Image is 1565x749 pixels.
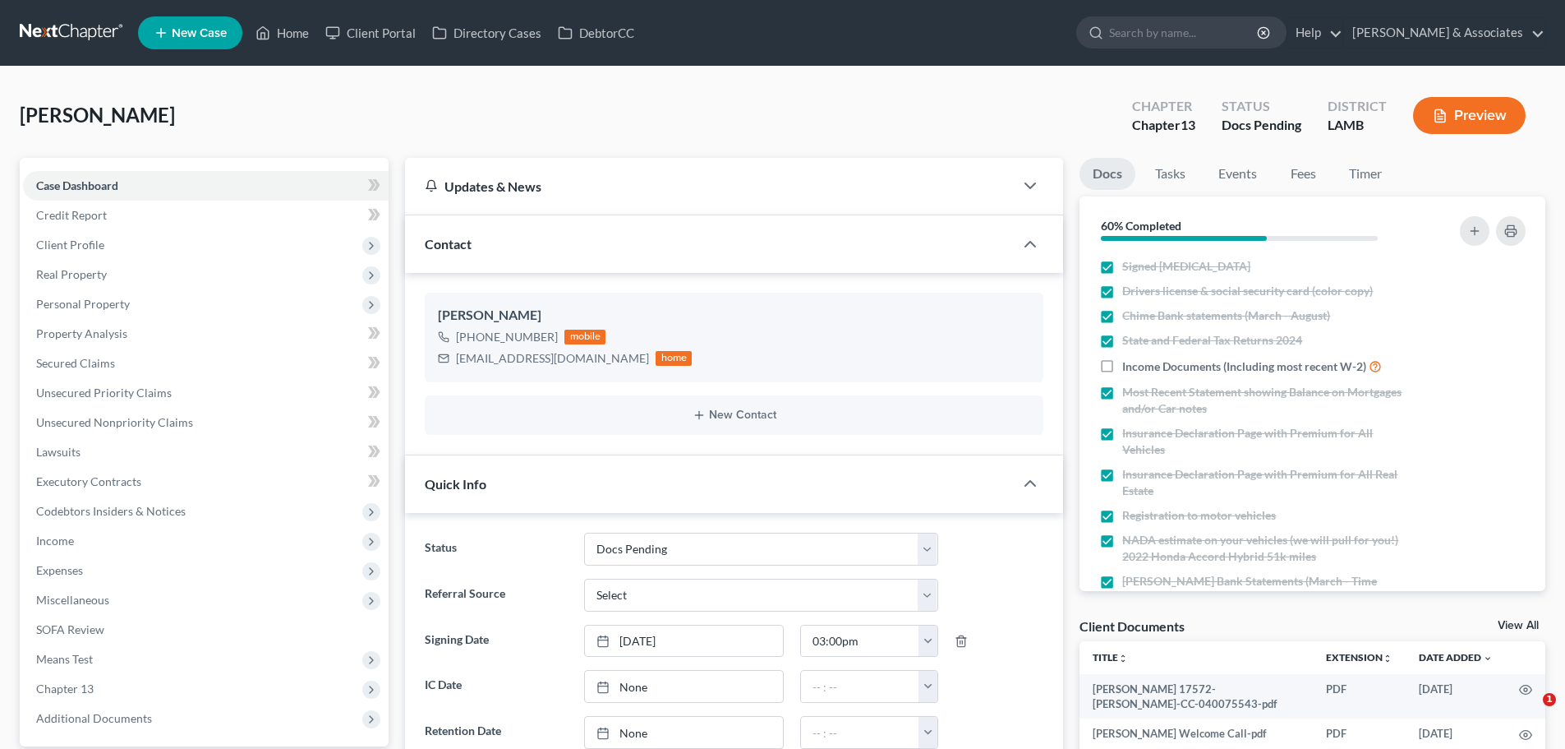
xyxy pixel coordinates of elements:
[36,534,74,548] span: Income
[1122,532,1415,565] span: NADA estimate on your vehicles (we will pull for you!) 2022 Honda Accord Hybrid 51k miles
[23,201,389,230] a: Credit Report
[1109,17,1259,48] input: Search by name...
[424,18,550,48] a: Directory Cases
[1079,674,1313,719] td: [PERSON_NAME] 17572-[PERSON_NAME]-CC-040075543-pdf
[172,27,227,39] span: New Case
[1122,358,1366,375] span: Income Documents (Including most recent W-2)
[1383,654,1392,663] i: unfold_more
[1222,116,1301,135] div: Docs Pending
[1344,18,1544,48] a: [PERSON_NAME] & Associates
[1132,116,1195,135] div: Chapter
[1498,620,1539,631] a: View All
[1079,617,1185,635] div: Client Documents
[417,625,575,658] label: Signing Date
[36,652,93,666] span: Means Test
[1122,573,1415,606] span: [PERSON_NAME] Bank Statements (March - Time Account was Closed)
[1406,719,1506,748] td: [DATE]
[23,349,389,378] a: Secured Claims
[36,445,81,459] span: Lawsuits
[23,378,389,408] a: Unsecured Priority Claims
[1122,258,1250,275] span: Signed [MEDICAL_DATA]
[1277,158,1329,190] a: Fees
[1313,719,1406,748] td: PDF
[425,236,472,252] span: Contact
[801,626,919,657] input: -- : --
[36,178,118,192] span: Case Dashboard
[425,178,994,195] div: Updates & News
[317,18,424,48] a: Client Portal
[1079,158,1135,190] a: Docs
[1543,693,1556,706] span: 1
[585,626,783,657] a: [DATE]
[1419,651,1493,663] a: Date Added expand_more
[1122,425,1415,458] span: Insurance Declaration Page with Premium for All Vehicles
[438,409,1030,422] button: New Contact
[1132,97,1195,116] div: Chapter
[417,716,575,749] label: Retention Date
[1313,674,1406,719] td: PDF
[585,717,783,748] a: None
[1287,18,1342,48] a: Help
[425,476,486,492] span: Quick Info
[417,670,575,703] label: IC Date
[36,386,172,400] span: Unsecured Priority Claims
[656,351,692,366] div: home
[1122,307,1330,324] span: Chime Bank statements (March - August)
[23,319,389,349] a: Property Analysis
[1093,651,1128,663] a: Titleunfold_more
[1205,158,1270,190] a: Events
[1326,651,1392,663] a: Extensionunfold_more
[585,671,783,702] a: None
[36,682,94,696] span: Chapter 13
[456,329,558,345] div: [PHONE_NUMBER]
[36,356,115,370] span: Secured Claims
[1483,654,1493,663] i: expand_more
[1142,158,1199,190] a: Tasks
[36,326,127,340] span: Property Analysis
[1101,219,1181,233] strong: 60% Completed
[1406,674,1506,719] td: [DATE]
[1122,332,1302,349] span: State and Federal Tax Returns 2024
[1328,97,1387,116] div: District
[36,593,109,607] span: Miscellaneous
[20,103,175,127] span: [PERSON_NAME]
[1181,117,1195,132] span: 13
[1509,693,1549,733] iframe: Intercom live chat
[417,533,575,566] label: Status
[564,330,605,344] div: mobile
[1328,116,1387,135] div: LAMB
[1336,158,1395,190] a: Timer
[247,18,317,48] a: Home
[36,238,104,252] span: Client Profile
[23,615,389,645] a: SOFA Review
[23,171,389,201] a: Case Dashboard
[1122,384,1415,417] span: Most Recent Statement showing Balance on Mortgages and/or Car notes
[801,717,919,748] input: -- : --
[36,297,130,311] span: Personal Property
[550,18,642,48] a: DebtorCC
[417,579,575,612] label: Referral Source
[36,474,141,488] span: Executory Contracts
[36,622,104,636] span: SOFA Review
[1122,283,1373,299] span: Drivers license & social security card (color copy)
[36,504,186,518] span: Codebtors Insiders & Notices
[1413,97,1526,134] button: Preview
[1118,654,1128,663] i: unfold_more
[1222,97,1301,116] div: Status
[1122,466,1415,499] span: Insurance Declaration Page with Premium for All Real Estate
[438,306,1030,326] div: [PERSON_NAME]
[23,467,389,497] a: Executory Contracts
[801,671,919,702] input: -- : --
[456,350,649,367] div: [EMAIL_ADDRESS][DOMAIN_NAME]
[23,408,389,437] a: Unsecured Nonpriority Claims
[36,563,83,577] span: Expenses
[36,208,107,222] span: Credit Report
[1122,507,1276,524] span: Registration to motor vehicles
[36,267,107,281] span: Real Property
[36,415,193,429] span: Unsecured Nonpriority Claims
[36,711,152,725] span: Additional Documents
[23,437,389,467] a: Lawsuits
[1079,719,1313,748] td: [PERSON_NAME] Welcome Call-pdf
